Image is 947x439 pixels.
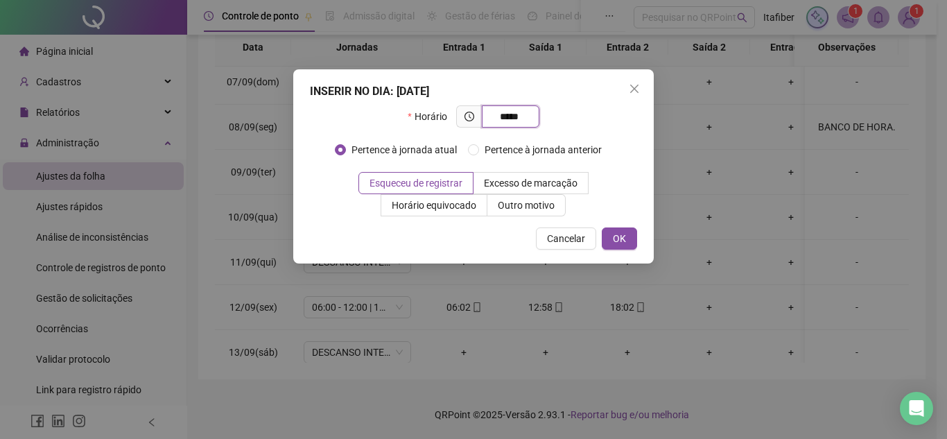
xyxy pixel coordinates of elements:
[623,78,645,100] button: Close
[547,231,585,246] span: Cancelar
[479,142,607,157] span: Pertence à jornada anterior
[370,178,462,189] span: Esqueceu de registrar
[310,83,637,100] div: INSERIR NO DIA : [DATE]
[484,178,577,189] span: Excesso de marcação
[408,105,455,128] label: Horário
[900,392,933,425] div: Open Intercom Messenger
[602,227,637,250] button: OK
[464,112,474,121] span: clock-circle
[536,227,596,250] button: Cancelar
[392,200,476,211] span: Horário equivocado
[498,200,555,211] span: Outro motivo
[613,231,626,246] span: OK
[346,142,462,157] span: Pertence à jornada atual
[629,83,640,94] span: close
